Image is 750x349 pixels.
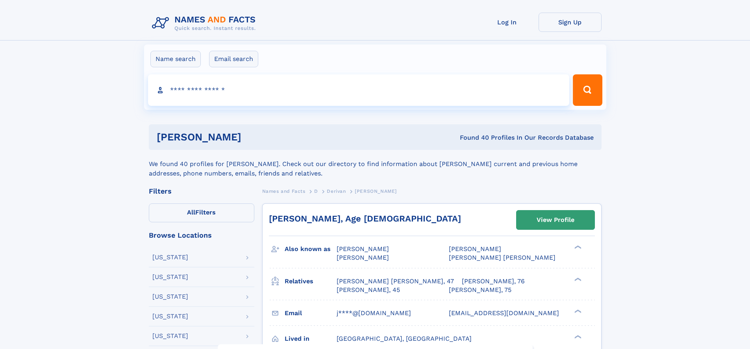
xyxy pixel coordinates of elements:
div: ❯ [572,308,582,314]
div: View Profile [537,211,574,229]
div: Found 40 Profiles In Our Records Database [350,133,594,142]
a: D [314,186,318,196]
div: [US_STATE] [152,274,188,280]
a: [PERSON_NAME], Age [DEMOGRAPHIC_DATA] [269,214,461,223]
a: [PERSON_NAME] [PERSON_NAME], 47 [337,277,454,286]
a: [PERSON_NAME], 76 [462,277,525,286]
div: Filters [149,188,254,195]
span: [PERSON_NAME] [PERSON_NAME] [449,254,556,261]
a: Log In [476,13,539,32]
label: Email search [209,51,258,67]
div: [US_STATE] [152,294,188,300]
button: Search Button [573,74,602,106]
span: All [187,209,195,216]
h3: Also known as [285,242,337,256]
a: Derivan [327,186,346,196]
span: [PERSON_NAME] [337,254,389,261]
input: search input [148,74,570,106]
span: [PERSON_NAME] [449,245,501,253]
div: [US_STATE] [152,333,188,339]
span: [PERSON_NAME] [355,188,397,194]
a: [PERSON_NAME], 45 [337,286,400,294]
a: [PERSON_NAME], 75 [449,286,511,294]
a: Names and Facts [262,186,306,196]
span: Derivan [327,188,346,194]
img: Logo Names and Facts [149,13,262,34]
h1: [PERSON_NAME] [157,132,351,142]
a: Sign Up [539,13,602,32]
label: Name search [150,51,201,67]
div: Browse Locations [149,232,254,239]
span: [GEOGRAPHIC_DATA], [GEOGRAPHIC_DATA] [337,335,472,342]
div: ❯ [572,334,582,339]
div: [US_STATE] [152,254,188,260]
label: Filters [149,203,254,222]
a: View Profile [517,211,594,229]
div: ❯ [572,277,582,282]
h3: Relatives [285,275,337,288]
div: ❯ [572,245,582,250]
span: D [314,188,318,194]
div: We found 40 profiles for [PERSON_NAME]. Check out our directory to find information about [PERSON... [149,150,602,178]
span: [EMAIL_ADDRESS][DOMAIN_NAME] [449,309,559,317]
h3: Lived in [285,332,337,345]
h3: Email [285,307,337,320]
span: [PERSON_NAME] [337,245,389,253]
div: [US_STATE] [152,313,188,319]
